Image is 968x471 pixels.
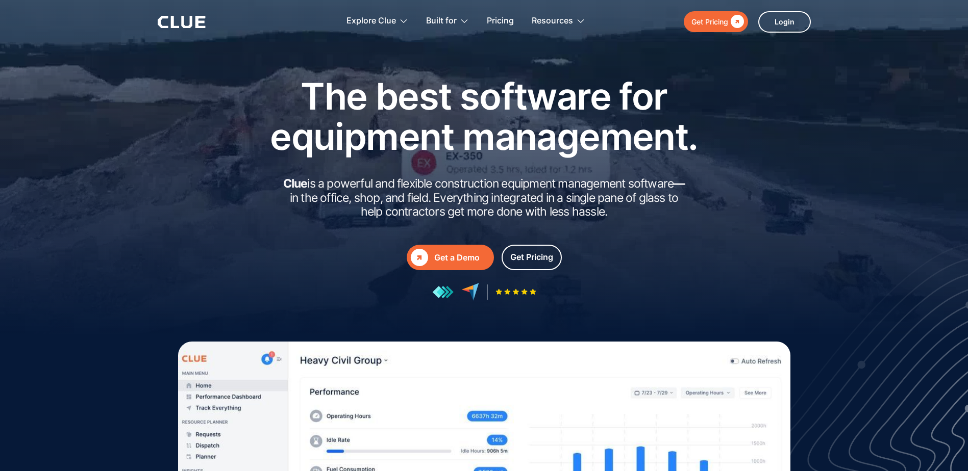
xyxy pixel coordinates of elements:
h1: The best software for equipment management. [255,76,714,156]
iframe: Chat Widget [784,328,968,471]
img: reviews at capterra [461,283,479,301]
strong: Clue [283,176,308,191]
div: Get Pricing [510,251,553,264]
h2: is a powerful and flexible construction equipment management software in the office, shop, and fi... [280,177,688,219]
div: Resources [532,5,585,37]
a: Login [758,11,811,33]
a: Pricing [487,5,514,37]
div:  [411,249,428,266]
a: Get Pricing [684,11,748,32]
div: Built for [426,5,469,37]
strong: — [674,176,685,191]
div:  [728,15,744,28]
div: Get a Demo [434,251,490,264]
div: Get Pricing [691,15,728,28]
div: Explore Clue [346,5,408,37]
img: Five-star rating icon [495,289,536,295]
a: Get a Demo [407,245,494,270]
div: Built for [426,5,457,37]
img: reviews at getapp [432,285,454,299]
div: Explore Clue [346,5,396,37]
div: Resources [532,5,573,37]
a: Get Pricing [502,245,562,270]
